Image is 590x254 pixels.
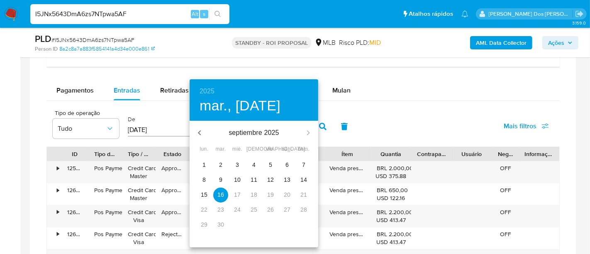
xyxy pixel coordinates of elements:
button: mar., [DATE] [200,97,280,115]
span: mar. [213,145,228,154]
p: 4 [252,161,256,169]
p: 8 [202,176,206,184]
button: 15 [197,188,212,203]
button: 6 [280,158,295,173]
button: 14 [296,173,311,188]
p: 14 [300,176,307,184]
button: 10 [230,173,245,188]
button: 5 [263,158,278,173]
p: 11 [251,176,257,184]
button: 12 [263,173,278,188]
button: 7 [296,158,311,173]
p: 3 [236,161,239,169]
span: lun. [197,145,212,154]
button: 4 [246,158,261,173]
p: 15 [201,190,207,199]
span: mié. [230,145,245,154]
button: 13 [280,173,295,188]
p: 1 [202,161,206,169]
button: 2 [213,158,228,173]
button: 11 [246,173,261,188]
p: 13 [284,176,290,184]
button: 16 [213,188,228,203]
p: septiembre 2025 [210,128,298,138]
p: 12 [267,176,274,184]
span: vie. [263,145,278,154]
p: 9 [219,176,222,184]
p: 2 [219,161,222,169]
p: 6 [285,161,289,169]
p: 7 [302,161,305,169]
p: 5 [269,161,272,169]
button: 1 [197,158,212,173]
button: 8 [197,173,212,188]
span: [DEMOGRAPHIC_DATA]. [246,145,261,154]
span: sáb. [280,145,295,154]
p: 10 [234,176,241,184]
button: 3 [230,158,245,173]
button: 2025 [200,85,215,97]
button: 9 [213,173,228,188]
span: dom. [296,145,311,154]
p: 16 [217,190,224,199]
